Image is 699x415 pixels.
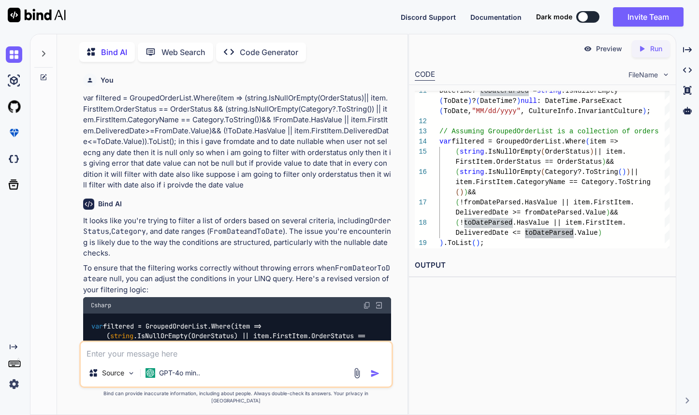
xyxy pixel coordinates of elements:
[257,227,283,236] code: ToDate
[6,99,22,115] img: githubLight
[622,168,626,176] span: )
[484,148,541,156] span: .IsNullOrEmpty
[415,69,435,81] div: CODE
[91,322,103,330] span: var
[79,390,393,404] p: Bind can provide inaccurate information, including about people. Always double-check its answers....
[468,188,476,196] span: &&
[586,138,590,145] span: (
[460,148,484,156] span: string
[98,199,122,209] h6: Bind AI
[541,148,545,156] span: (
[401,13,456,21] span: Discord Support
[6,151,22,167] img: darkCloudIdeIcon
[415,198,427,208] div: 17
[102,368,124,378] p: Source
[537,97,622,105] span: : DateTime.ParseExact
[480,97,517,105] span: DateTime?
[476,97,480,105] span: (
[460,199,634,206] span: !fromDateParsed.HasValue || item.FirstItem.
[101,46,127,58] p: Bind AI
[401,12,456,22] button: Discord Support
[451,138,585,145] span: filtered = GroupedOrderList.Where
[91,301,111,309] span: Csharp
[439,87,537,95] span: DateTime? toDateParsed =
[472,239,476,247] span: (
[415,167,427,177] div: 16
[606,158,614,166] span: &&
[415,116,427,127] div: 12
[6,125,22,141] img: premium
[91,321,381,410] code: filtered = GroupedOrderList.Where(item => ( .IsNullOrEmpty(OrderStatus) || item.FirstItem.OrderSt...
[630,168,639,176] span: ||
[472,107,521,115] span: "MM/dd/yyyy"
[444,239,472,247] span: .ToList
[363,301,371,309] img: copy
[618,168,622,176] span: (
[545,148,590,156] span: OrderStatus
[439,239,443,247] span: )
[6,376,22,392] img: settings
[415,218,427,228] div: 18
[456,168,460,176] span: (
[415,238,427,248] div: 19
[456,188,460,196] span: (
[456,219,460,227] span: (
[415,137,427,147] div: 14
[159,368,200,378] p: GPT-4o min..
[439,107,443,115] span: (
[537,87,561,95] span: string
[464,188,468,196] span: )
[351,368,363,379] img: attachment
[650,44,662,54] p: Run
[626,168,630,176] span: )
[456,148,460,156] span: (
[444,107,472,115] span: ToDate,
[456,209,606,216] span: DeliveredDate >= fromDateParsed.Value
[602,158,606,166] span: )
[647,107,651,115] span: ;
[470,13,522,21] span: Documentation
[439,138,451,145] span: var
[470,12,522,22] button: Documentation
[456,229,598,237] span: DeliveredDate <= toDateParsed.Value
[370,369,380,378] img: icon
[415,147,427,157] div: 15
[8,8,66,22] img: Bind AI
[596,44,622,54] p: Preview
[375,301,383,310] img: Open in Browser
[161,46,205,58] p: Web Search
[561,87,618,95] span: .IsNullOrEmpty
[409,254,676,277] h2: OUTPUT
[642,128,659,135] span: ders
[536,12,572,22] span: Dark mode
[444,97,468,105] span: ToDate
[583,44,592,53] img: preview
[590,148,594,156] span: )
[598,229,602,237] span: )
[101,75,114,85] h6: You
[209,227,244,236] code: FromDate
[83,93,392,191] p: var filtered = GroupedOrderList.Where(item => (string.IsNullOrEmpty(OrderStatus)|| item.FirstItem...
[110,331,133,340] span: string
[456,158,602,166] span: FirstItem.OrderStatus == OrderStatus
[662,71,670,79] img: chevron down
[335,263,370,273] code: FromDate
[594,148,626,156] span: || item.
[439,128,642,135] span: // Assuming GroupedOrderList is a collection of or
[83,263,392,296] p: To ensure that the filtering works correctly without throwing errors when or are null, you can ad...
[628,70,658,80] span: FileName
[127,369,135,377] img: Pick Models
[613,7,684,27] button: Invite Team
[610,209,618,216] span: &&
[480,239,484,247] span: ;
[460,188,464,196] span: )
[642,107,646,115] span: )
[111,227,146,236] code: Category
[456,199,460,206] span: (
[240,46,298,58] p: Code Generator
[83,215,392,259] p: It looks like you're trying to filter a list of orders based on several criteria, including , , a...
[468,97,472,105] span: )
[6,46,22,63] img: chat
[606,209,610,216] span: )
[521,107,642,115] span: , CultureInfo.InvariantCulture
